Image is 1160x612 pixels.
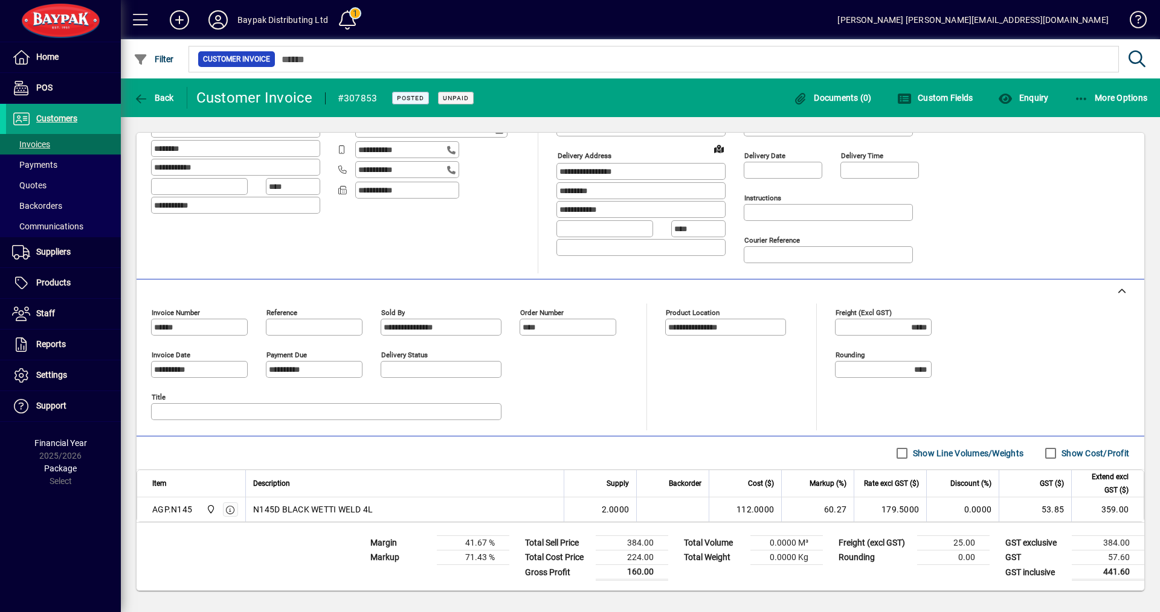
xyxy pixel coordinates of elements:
span: Supply [607,477,629,490]
td: Total Weight [678,550,750,565]
td: 112.0000 [709,497,781,521]
mat-label: Product location [666,308,720,317]
td: GST [999,550,1072,565]
button: Profile [199,9,237,31]
button: Add [160,9,199,31]
button: Documents (0) [790,87,875,109]
span: Payments [12,160,57,170]
td: Gross Profit [519,565,596,580]
a: Settings [6,360,121,390]
button: More Options [1071,87,1151,109]
span: Backorder [669,477,701,490]
mat-label: Sold by [381,308,405,317]
span: More Options [1074,93,1148,103]
a: Reports [6,330,121,360]
td: Total Volume [678,536,750,550]
app-page-header-button: Back [121,87,187,109]
span: Reports [36,339,66,349]
td: 0.0000 Kg [750,550,823,565]
label: Show Line Volumes/Weights [910,447,1023,459]
span: Customers [36,113,77,123]
a: Knowledge Base [1121,2,1145,42]
span: Posted [397,94,424,102]
td: 359.00 [1071,497,1144,521]
td: 41.67 % [437,536,509,550]
td: 71.43 % [437,550,509,565]
span: Extend excl GST ($) [1079,470,1129,497]
span: Settings [36,370,67,380]
span: Invoices [12,139,50,149]
span: Enquiry [998,93,1048,103]
mat-label: Order number [520,308,564,317]
td: 384.00 [596,536,668,550]
td: 224.00 [596,550,668,565]
td: GST inclusive [999,565,1072,580]
a: Support [6,391,121,421]
a: Home [6,42,121,72]
span: Financial Year [34,438,87,448]
span: Products [36,278,71,287]
span: Communications [12,222,83,231]
td: 441.60 [1072,565,1144,580]
span: N145D BLACK WETTI WELD 4L [253,503,373,515]
div: Baypak Distributing Ltd [237,10,328,30]
td: GST exclusive [999,536,1072,550]
a: Backorders [6,196,121,216]
span: Custom Fields [897,93,973,103]
mat-label: Delivery date [744,151,785,160]
span: Description [253,477,290,490]
span: 2.0000 [602,503,630,515]
span: POS [36,83,53,92]
mat-label: Courier Reference [744,236,800,244]
span: Discount (%) [950,477,991,490]
mat-label: Invoice number [152,308,200,317]
a: Products [6,268,121,298]
span: Back [134,93,174,103]
span: Item [152,477,167,490]
div: 179.5000 [862,503,919,515]
td: 53.85 [999,497,1071,521]
a: Communications [6,216,121,237]
span: Cost ($) [748,477,774,490]
span: Package [44,464,77,473]
a: Invoices [6,134,121,155]
td: 57.60 [1072,550,1144,565]
mat-label: Rounding [836,351,865,359]
td: 0.0000 [926,497,999,521]
span: Quotes [12,180,47,190]
mat-label: Delivery time [841,151,883,160]
td: 0.00 [917,550,990,565]
span: Backorders [12,201,62,211]
mat-label: Delivery status [381,351,428,359]
div: [PERSON_NAME] [PERSON_NAME][EMAIL_ADDRESS][DOMAIN_NAME] [837,10,1109,30]
a: Quotes [6,175,121,196]
a: Staff [6,299,121,329]
span: Rate excl GST ($) [864,477,919,490]
div: AGP.N145 [152,503,192,515]
td: Total Cost Price [519,550,596,565]
mat-label: Freight (excl GST) [836,308,892,317]
button: Back [130,87,177,109]
span: GST ($) [1040,477,1064,490]
td: 60.27 [781,497,854,521]
span: Filter [134,54,174,64]
span: Unpaid [443,94,469,102]
mat-label: Reference [266,308,297,317]
span: Staff [36,308,55,318]
a: Suppliers [6,237,121,267]
a: Payments [6,155,121,175]
div: Customer Invoice [196,88,313,107]
span: Home [36,52,59,62]
td: 25.00 [917,536,990,550]
mat-label: Invoice date [152,351,190,359]
td: 0.0000 M³ [750,536,823,550]
label: Show Cost/Profit [1059,447,1129,459]
span: Baypak - Onekawa [203,503,217,516]
td: Rounding [833,550,917,565]
mat-label: Instructions [744,194,781,202]
span: Support [36,401,66,410]
span: Markup (%) [810,477,846,490]
span: Documents (0) [793,93,872,103]
td: Markup [364,550,437,565]
td: Freight (excl GST) [833,536,917,550]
